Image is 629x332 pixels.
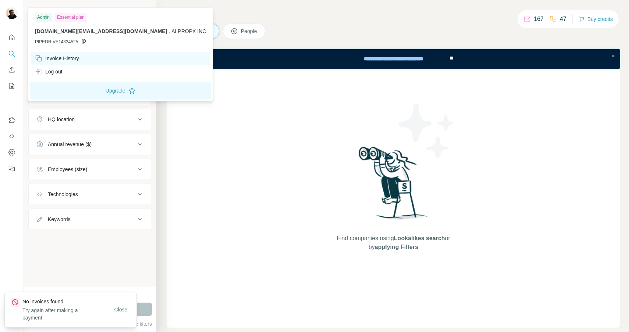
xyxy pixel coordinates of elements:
[55,13,87,22] div: Essential plan
[171,28,206,34] span: AI PROPX INC
[48,191,78,198] div: Technologies
[6,162,18,175] button: Feedback
[6,79,18,93] button: My lists
[109,303,133,316] button: Close
[35,55,79,62] div: Invoice History
[560,15,566,24] p: 47
[22,298,105,305] p: No invoices found
[6,130,18,143] button: Use Surfe API
[394,98,460,164] img: Surfe Illustration - Stars
[167,9,620,19] h4: Search
[48,116,75,123] div: HQ location
[30,82,211,100] button: Upgrade
[534,15,544,24] p: 167
[167,49,620,69] iframe: Banner
[35,13,52,22] div: Admin
[29,111,152,128] button: HQ location
[29,136,152,153] button: Annual revenue ($)
[29,160,152,178] button: Employees (size)
[48,141,92,148] div: Annual revenue ($)
[6,7,18,19] img: Avatar
[29,185,152,203] button: Technologies
[48,166,87,173] div: Employees (size)
[6,63,18,76] button: Enrich CSV
[375,244,418,250] span: applying Filters
[6,31,18,44] button: Quick start
[334,234,452,252] span: Find companies using or by
[6,47,18,60] button: Search
[6,146,18,159] button: Dashboard
[35,68,63,75] div: Log out
[28,7,51,13] div: New search
[128,4,156,15] button: Hide
[241,28,258,35] span: People
[394,235,445,241] span: Lookalikes search
[29,210,152,228] button: Keywords
[114,306,128,313] span: Close
[22,307,105,321] p: Try again after making a payment
[35,28,167,34] span: [DOMAIN_NAME][EMAIL_ADDRESS][DOMAIN_NAME]
[6,113,18,127] button: Use Surfe on LinkedIn
[48,216,70,223] div: Keywords
[355,145,432,227] img: Surfe Illustration - Woman searching with binoculars
[579,14,613,24] button: Buy credits
[168,28,170,34] span: .
[35,39,78,45] span: PIPEDRIVE14334525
